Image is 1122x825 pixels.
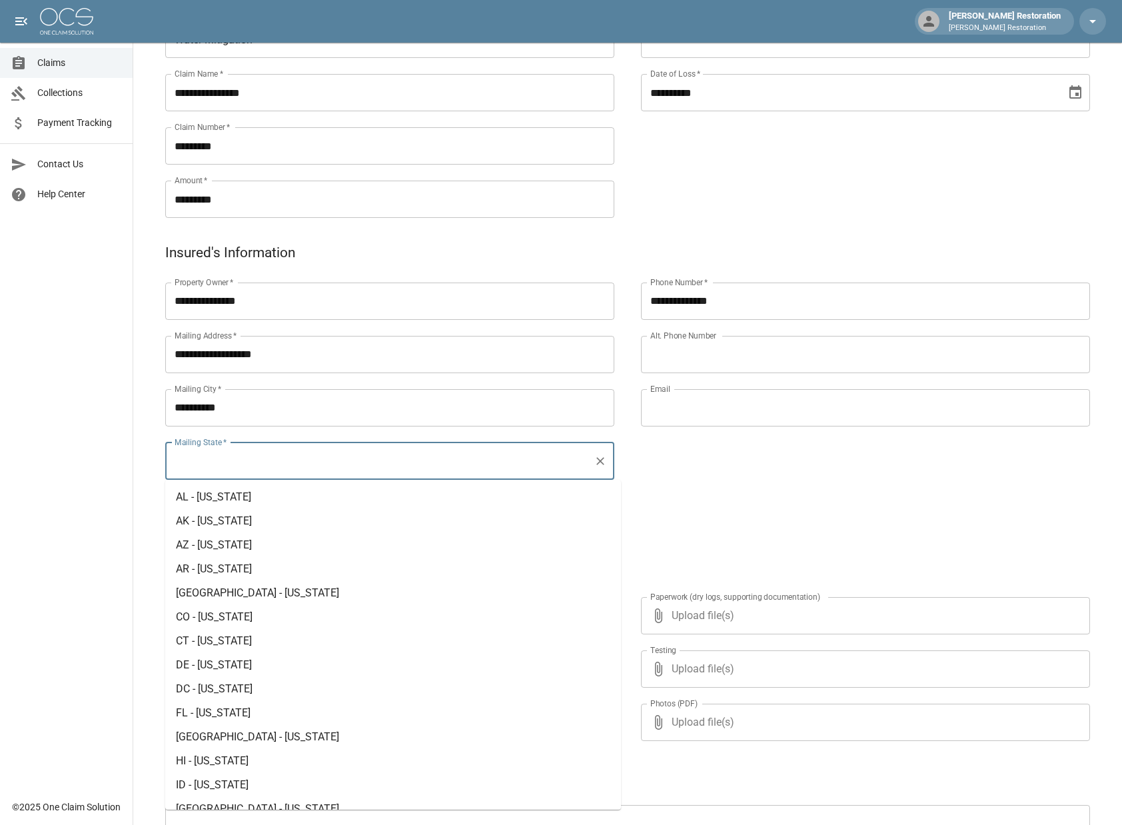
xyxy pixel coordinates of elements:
[176,682,253,695] span: DC - [US_STATE]
[650,68,700,79] label: Date of Loss
[650,591,820,602] label: Paperwork (dry logs, supporting documentation)
[37,116,122,130] span: Payment Tracking
[175,436,227,448] label: Mailing State
[176,538,252,551] span: AZ - [US_STATE]
[175,68,223,79] label: Claim Name
[37,86,122,100] span: Collections
[37,157,122,171] span: Contact Us
[12,800,121,814] div: © 2025 One Claim Solution
[176,754,249,767] span: HI - [US_STATE]
[176,610,253,623] span: CO - [US_STATE]
[175,175,208,186] label: Amount
[175,383,222,395] label: Mailing City
[8,8,35,35] button: open drawer
[176,514,252,527] span: AK - [US_STATE]
[37,56,122,70] span: Claims
[176,634,252,647] span: CT - [US_STATE]
[175,277,234,288] label: Property Owner
[650,330,716,341] label: Alt. Phone Number
[40,8,93,35] img: ocs-logo-white-transparent.png
[176,658,252,671] span: DE - [US_STATE]
[650,644,676,656] label: Testing
[176,730,339,743] span: [GEOGRAPHIC_DATA] - [US_STATE]
[650,698,698,709] label: Photos (PDF)
[650,277,708,288] label: Phone Number
[37,187,122,201] span: Help Center
[176,706,251,719] span: FL - [US_STATE]
[943,9,1066,33] div: [PERSON_NAME] Restoration
[176,562,252,575] span: AR - [US_STATE]
[1062,79,1089,106] button: Choose date, selected date is Aug 25, 2025
[591,452,610,470] button: Clear
[176,778,249,791] span: ID - [US_STATE]
[672,597,1054,634] span: Upload file(s)
[176,802,339,815] span: [GEOGRAPHIC_DATA] - [US_STATE]
[650,383,670,395] label: Email
[176,490,251,503] span: AL - [US_STATE]
[175,330,237,341] label: Mailing Address
[175,121,230,133] label: Claim Number
[672,704,1054,741] span: Upload file(s)
[672,650,1054,688] span: Upload file(s)
[176,586,339,599] span: [GEOGRAPHIC_DATA] - [US_STATE]
[949,23,1061,34] p: [PERSON_NAME] Restoration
